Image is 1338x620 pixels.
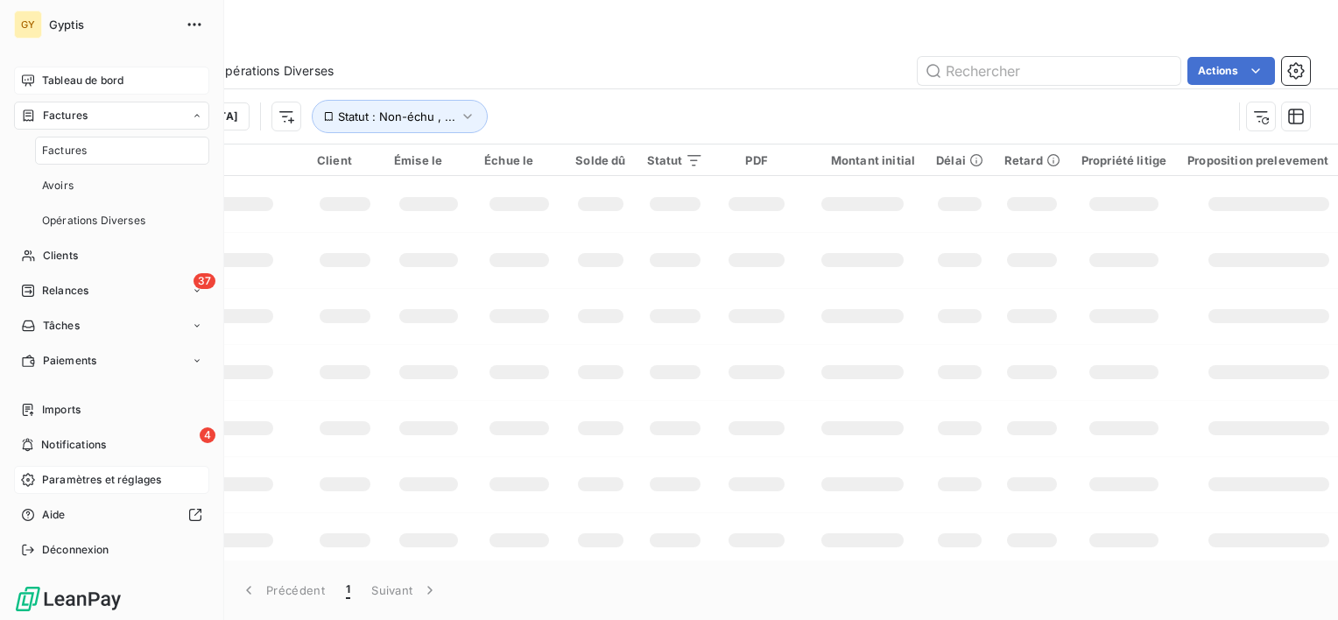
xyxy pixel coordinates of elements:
input: Rechercher [918,57,1180,85]
span: Aide [42,507,66,523]
span: Paiements [43,353,96,369]
div: Montant initial [810,153,915,167]
span: Relances [42,283,88,299]
span: 4 [200,427,215,443]
div: Émise le [394,153,463,167]
iframe: Intercom live chat [1278,560,1320,602]
div: PDF [724,153,788,167]
span: Notifications [41,437,106,453]
span: Opérations Diverses [42,213,145,229]
span: Statut : Non-échu , ... [338,109,455,123]
div: Solde dû [575,153,625,167]
span: Factures [43,108,88,123]
a: Aide [14,501,209,529]
span: 37 [194,273,215,289]
button: 1 [335,572,361,609]
div: Statut [647,153,704,167]
img: Logo LeanPay [14,585,123,613]
div: Échue le [484,153,554,167]
button: Statut : Non-échu , ... [312,100,488,133]
div: GY [14,11,42,39]
span: Opérations Diverses [215,62,334,80]
span: Tâches [43,318,80,334]
button: Actions [1187,57,1275,85]
div: Délai [936,153,983,167]
span: Paramètres et réglages [42,472,161,488]
span: Déconnexion [42,542,109,558]
span: Gyptis [49,18,175,32]
span: Tableau de bord [42,73,123,88]
span: Factures [42,143,87,159]
div: Propriété litige [1081,153,1166,167]
button: Précédent [229,572,335,609]
span: Imports [42,402,81,418]
button: Suivant [361,572,449,609]
div: Retard [1004,153,1060,167]
span: 1 [346,581,350,599]
span: Avoirs [42,178,74,194]
div: Client [317,153,373,167]
span: Clients [43,248,78,264]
